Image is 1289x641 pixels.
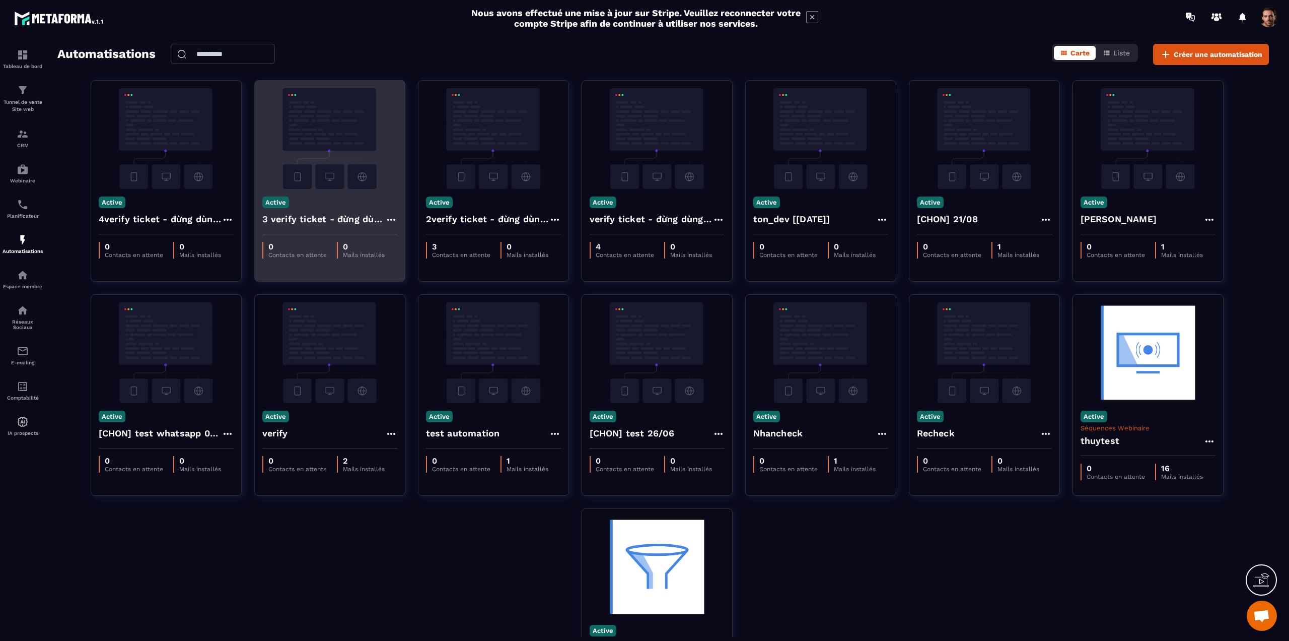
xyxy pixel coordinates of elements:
[834,251,876,259] p: Mails installés
[3,430,43,436] p: IA prospects
[262,411,289,422] p: Active
[590,88,725,189] img: automation-background
[99,197,125,208] p: Active
[1070,49,1090,57] span: Carte
[596,242,654,251] p: 4
[268,251,327,259] p: Contacts en attente
[262,302,397,403] img: automation-background
[343,242,385,251] p: 0
[923,466,981,473] p: Contacts en attente
[262,88,397,189] img: automation-background
[3,284,43,289] p: Espace membre
[3,41,43,77] a: formationformationTableau de bord
[432,456,490,466] p: 0
[99,426,222,440] h4: [CHON] test whatsapp 02/07
[99,302,234,403] img: automation-background
[1153,44,1269,65] button: Créer une automatisation
[3,156,43,191] a: automationsautomationsWebinaire
[179,456,221,466] p: 0
[3,213,43,219] p: Planificateur
[997,456,1039,466] p: 0
[507,251,548,259] p: Mails installés
[3,120,43,156] a: formationformationCRM
[923,251,981,259] p: Contacts en attente
[3,63,43,69] p: Tableau de bord
[670,466,712,473] p: Mails installés
[426,426,500,440] h4: test automation
[670,242,712,251] p: 0
[268,466,327,473] p: Contacts en attente
[3,248,43,254] p: Automatisations
[670,456,712,466] p: 0
[997,466,1039,473] p: Mails installés
[268,456,327,466] p: 0
[99,88,234,189] img: automation-background
[759,242,818,251] p: 0
[17,416,29,428] img: automations
[17,345,29,357] img: email
[343,456,385,466] p: 2
[105,466,163,473] p: Contacts en attente
[262,197,289,208] p: Active
[753,426,803,440] h4: Nhancheck
[590,426,674,440] h4: [CHON] test 26/06
[17,269,29,281] img: automations
[3,226,43,262] a: automationsautomationsAutomatisations
[3,338,43,373] a: emailemailE-mailing
[997,251,1039,259] p: Mails installés
[3,77,43,120] a: formationformationTunnel de vente Site web
[432,251,490,259] p: Contacts en attente
[179,466,221,473] p: Mails installés
[759,466,818,473] p: Contacts en attente
[596,251,654,259] p: Contacts en attente
[1161,464,1203,473] p: 16
[3,143,43,148] p: CRM
[1161,473,1203,480] p: Mails installés
[17,234,29,246] img: automations
[17,49,29,61] img: formation
[1081,212,1157,226] h4: [PERSON_NAME]
[1081,88,1215,189] img: automation-background
[753,88,888,189] img: automation-background
[1081,197,1107,208] p: Active
[917,197,944,208] p: Active
[917,426,955,440] h4: Recheck
[471,8,801,29] h2: Nous avons effectué une mise à jour sur Stripe. Veuillez reconnecter votre compte Stripe afin de ...
[1247,601,1277,631] a: Mở cuộc trò chuyện
[917,302,1052,403] img: automation-background
[343,251,385,259] p: Mails installés
[3,178,43,183] p: Webinaire
[670,251,712,259] p: Mails installés
[753,212,830,226] h4: ton_dev [[DATE]]
[917,411,944,422] p: Active
[3,297,43,338] a: social-networksocial-networkRéseaux Sociaux
[1081,424,1215,432] p: Séquences Webinaire
[1174,49,1262,59] span: Créer une automatisation
[17,163,29,175] img: automations
[3,99,43,113] p: Tunnel de vente Site web
[753,411,780,422] p: Active
[1081,411,1107,422] p: Active
[923,242,981,251] p: 0
[426,212,549,226] h4: 2verify ticket - đừng dùng please - Copy
[1054,46,1096,60] button: Carte
[3,395,43,401] p: Comptabilité
[590,517,725,617] img: automation-background
[507,456,548,466] p: 1
[105,242,163,251] p: 0
[426,88,561,189] img: automation-background
[3,262,43,297] a: automationsautomationsEspace membre
[426,197,453,208] p: Active
[834,456,876,466] p: 1
[1081,434,1120,448] h4: thuytest
[1087,473,1145,480] p: Contacts en attente
[596,456,654,466] p: 0
[17,304,29,316] img: social-network
[1087,464,1145,473] p: 0
[3,191,43,226] a: schedulerschedulerPlanificateur
[262,212,385,226] h4: 3 verify ticket - đừng dùng please - Copy
[3,319,43,330] p: Réseaux Sociaux
[105,251,163,259] p: Contacts en attente
[1161,242,1203,251] p: 1
[268,242,327,251] p: 0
